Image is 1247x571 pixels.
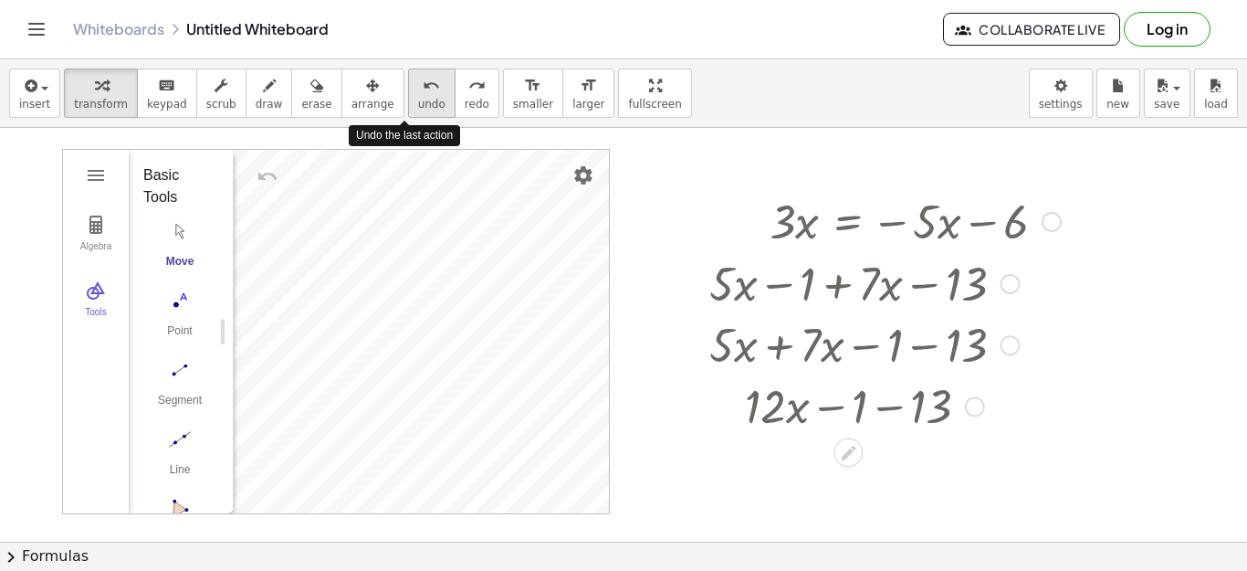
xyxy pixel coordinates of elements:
button: erase [291,69,341,118]
button: Log in [1124,12,1210,47]
span: scrub [206,98,236,111]
button: save [1144,69,1190,118]
span: new [1106,98,1129,111]
div: Segment [143,394,216,419]
button: Toggle navigation [22,15,51,44]
button: scrub [196,69,246,118]
button: keyboardkeypad [137,69,197,118]
button: transform [64,69,138,118]
span: save [1154,98,1179,111]
button: Collaborate Live [943,13,1120,46]
span: erase [301,98,331,111]
button: Segment. Select two points or positions [143,354,216,420]
button: fullscreen [618,69,691,118]
div: Tools [67,307,125,333]
button: Polygon. Select all vertices, then first vertex again [143,493,216,559]
button: draw [246,69,293,118]
button: Point. Select position or line, function, or curve [143,285,216,351]
canvas: Graphics View 1 [234,150,609,513]
a: Whiteboards [73,20,164,38]
span: keypad [147,98,187,111]
i: redo [468,75,486,97]
span: undo [418,98,445,111]
button: Settings [567,159,600,192]
span: settings [1039,98,1083,111]
button: insert [9,69,60,118]
button: format_sizelarger [562,69,614,118]
span: Collaborate Live [959,21,1105,37]
span: arrange [351,98,394,111]
button: Move. Drag or select object [143,216,216,281]
div: Point [143,324,216,350]
span: load [1204,98,1228,111]
div: Line [143,463,216,489]
button: load [1194,69,1238,118]
div: Basic Tools [143,164,204,208]
span: smaller [513,98,553,111]
span: draw [256,98,283,111]
span: insert [19,98,50,111]
button: settings [1029,69,1093,118]
span: transform [74,98,128,111]
div: Algebra [67,241,125,267]
button: new [1096,69,1140,118]
div: Edit math [833,438,863,467]
img: Main Menu [85,164,107,186]
button: redoredo [455,69,499,118]
button: Line. Select two points or positions [143,424,216,490]
i: keyboard [158,75,175,97]
i: undo [423,75,440,97]
span: redo [465,98,489,111]
button: Undo [251,160,284,193]
span: fullscreen [628,98,681,111]
span: larger [572,98,604,111]
button: format_sizesmaller [503,69,563,118]
div: Move [143,255,216,280]
i: format_size [580,75,597,97]
button: undoundo [408,69,456,118]
button: arrange [341,69,404,118]
div: Geometry [62,149,610,514]
i: format_size [524,75,541,97]
div: Undo the last action [349,125,460,146]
